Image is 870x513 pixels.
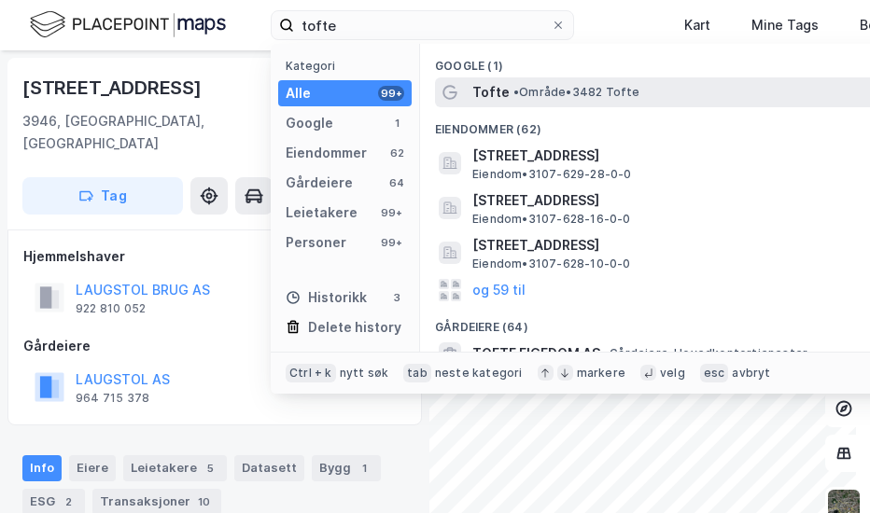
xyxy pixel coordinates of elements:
div: Eiere [69,455,116,481]
div: 99+ [378,205,404,220]
button: Tag [22,177,183,215]
img: logo.f888ab2527a4732fd821a326f86c7f29.svg [30,8,226,41]
div: Kontrollprogram for chat [777,423,870,513]
div: 10 [194,492,214,511]
span: Område • 3482 Tofte [513,85,640,100]
div: markere [577,366,625,381]
div: Leietakere [123,455,227,481]
div: 2 [59,492,77,511]
div: 1 [389,116,404,131]
div: Mine Tags [751,14,819,36]
div: Personer [286,231,346,254]
div: Alle [286,82,311,104]
div: Bygg [312,455,381,481]
div: Leietakere [286,201,358,224]
div: [STREET_ADDRESS] [22,73,205,103]
span: Tofte [472,81,510,104]
div: Delete history [308,316,401,339]
div: 922 810 052 [76,301,146,316]
div: 3 [389,290,404,305]
div: 3946, [GEOGRAPHIC_DATA], [GEOGRAPHIC_DATA] [22,110,303,155]
span: Gårdeiere • Hovedkontortjenester [604,346,807,361]
div: 62 [389,146,404,160]
div: velg [660,366,685,381]
div: 1 [355,459,373,478]
div: 964 715 378 [76,391,149,406]
div: Gårdeiere [23,335,406,357]
span: TOFTE EIGEDOM AS [472,342,600,365]
div: 5 [201,459,219,478]
div: nytt søk [340,366,389,381]
span: • [604,346,610,360]
span: Eiendom • 3107-628-16-0-0 [472,212,631,227]
span: • [513,85,519,99]
div: Historikk [286,286,367,309]
div: Info [22,455,62,481]
span: Eiendom • 3107-629-28-0-0 [472,167,632,182]
iframe: Chat Widget [777,423,870,513]
div: Eiendommer [286,142,367,164]
div: Kart [684,14,710,36]
span: Eiendom • 3107-628-10-0-0 [472,256,631,271]
div: 99+ [378,86,404,101]
div: Ctrl + k [286,364,336,382]
div: Datasett [234,455,304,481]
button: og 59 til [472,279,526,301]
input: Søk på adresse, matrikkel, gårdeiere, leietakere eller personer [294,11,551,39]
div: tab [403,364,431,382]
div: Gårdeiere [286,172,353,194]
div: 99+ [378,235,404,250]
div: Kategori [286,59,412,73]
div: 64 [389,175,404,190]
div: avbryt [732,366,770,381]
div: Hjemmelshaver [23,245,406,268]
div: esc [700,364,729,382]
div: neste kategori [435,366,523,381]
div: Google [286,112,333,134]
